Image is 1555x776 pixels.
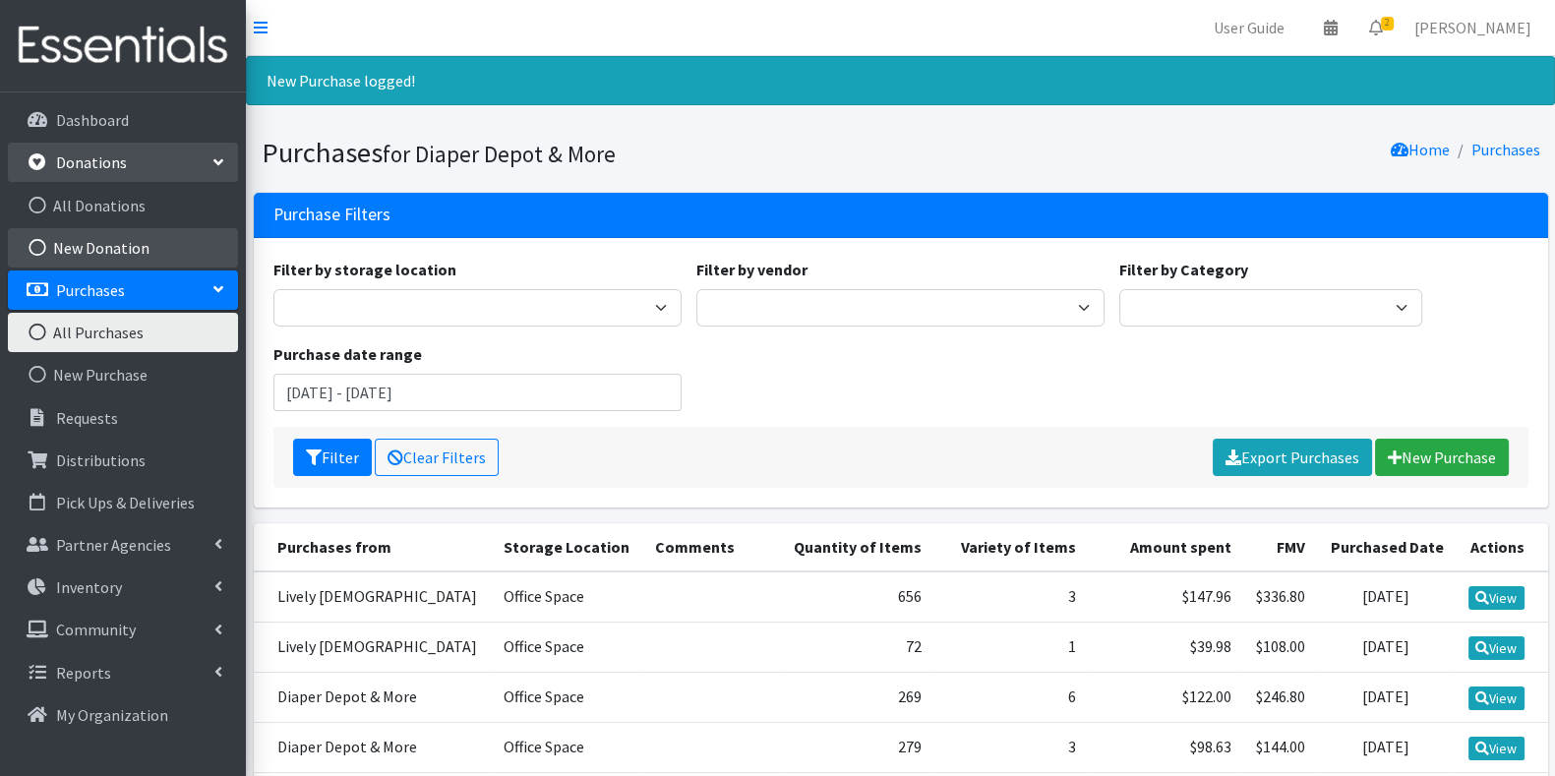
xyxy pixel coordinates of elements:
[1198,8,1300,47] a: User Guide
[56,577,122,597] p: Inventory
[1088,722,1242,772] td: $98.63
[254,672,492,722] td: Diaper Depot & More
[1468,686,1525,710] a: View
[273,374,682,411] input: January 1, 2011 - December 31, 2011
[1213,439,1372,476] a: Export Purchases
[780,523,933,571] th: Quantity of Items
[254,722,492,772] td: Diaper Depot & More
[1316,672,1455,722] td: [DATE]
[492,672,643,722] td: Office Space
[8,653,238,692] a: Reports
[8,100,238,140] a: Dashboard
[56,705,168,725] p: My Organization
[56,620,136,639] p: Community
[1088,622,1242,672] td: $39.98
[56,535,171,555] p: Partner Agencies
[1455,523,1547,571] th: Actions
[1468,586,1525,610] a: View
[8,695,238,735] a: My Organization
[492,523,643,571] th: Storage Location
[273,342,422,366] label: Purchase date range
[780,571,933,623] td: 656
[56,450,146,470] p: Distributions
[254,523,492,571] th: Purchases from
[1391,140,1450,159] a: Home
[383,140,616,168] small: for Diaper Depot & More
[254,571,492,623] td: Lively [DEMOGRAPHIC_DATA]
[1119,258,1248,281] label: Filter by Category
[1088,571,1242,623] td: $147.96
[1316,571,1455,623] td: [DATE]
[8,228,238,268] a: New Donation
[933,722,1088,772] td: 3
[1242,672,1316,722] td: $246.80
[273,258,456,281] label: Filter by storage location
[56,110,129,130] p: Dashboard
[1399,8,1547,47] a: [PERSON_NAME]
[492,571,643,623] td: Office Space
[1316,722,1455,772] td: [DATE]
[1242,571,1316,623] td: $336.80
[780,722,933,772] td: 279
[1242,523,1316,571] th: FMV
[1353,8,1399,47] a: 2
[8,483,238,522] a: Pick Ups & Deliveries
[8,313,238,352] a: All Purchases
[8,13,238,79] img: HumanEssentials
[8,441,238,480] a: Distributions
[8,610,238,649] a: Community
[933,622,1088,672] td: 1
[492,722,643,772] td: Office Space
[1242,622,1316,672] td: $108.00
[254,622,492,672] td: Lively [DEMOGRAPHIC_DATA]
[8,398,238,438] a: Requests
[780,672,933,722] td: 269
[293,439,372,476] button: Filter
[1088,672,1242,722] td: $122.00
[643,523,780,571] th: Comments
[1088,523,1242,571] th: Amount spent
[8,525,238,565] a: Partner Agencies
[1316,523,1455,571] th: Purchased Date
[1316,622,1455,672] td: [DATE]
[8,567,238,607] a: Inventory
[273,205,390,225] h3: Purchase Filters
[56,280,125,300] p: Purchases
[8,186,238,225] a: All Donations
[1468,636,1525,660] a: View
[8,143,238,182] a: Donations
[933,523,1088,571] th: Variety of Items
[1471,140,1540,159] a: Purchases
[375,439,499,476] a: Clear Filters
[246,56,1555,105] div: New Purchase logged!
[1468,737,1525,760] a: View
[933,672,1088,722] td: 6
[1242,722,1316,772] td: $144.00
[56,408,118,428] p: Requests
[1381,17,1394,30] span: 2
[262,136,894,170] h1: Purchases
[1375,439,1509,476] a: New Purchase
[56,663,111,683] p: Reports
[933,571,1088,623] td: 3
[8,270,238,310] a: Purchases
[492,622,643,672] td: Office Space
[696,258,807,281] label: Filter by vendor
[56,152,127,172] p: Donations
[8,355,238,394] a: New Purchase
[780,622,933,672] td: 72
[56,493,195,512] p: Pick Ups & Deliveries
